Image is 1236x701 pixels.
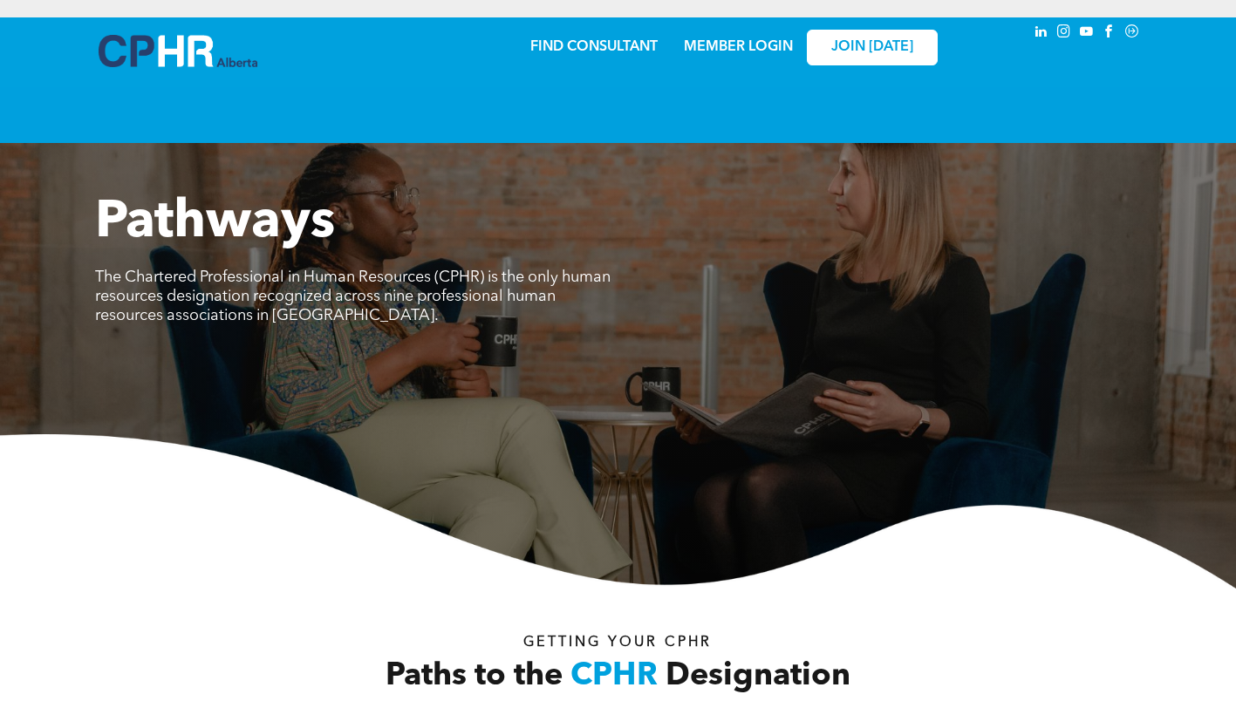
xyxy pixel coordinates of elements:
[99,35,257,67] img: A blue and white logo for cp alberta
[1077,22,1096,45] a: youtube
[831,39,913,56] span: JOIN [DATE]
[95,269,611,323] span: The Chartered Professional in Human Resources (CPHR) is the only human resources designation reco...
[1032,22,1051,45] a: linkedin
[684,40,793,54] a: MEMBER LOGIN
[666,661,850,692] span: Designation
[530,40,658,54] a: FIND CONSULTANT
[95,197,335,249] span: Pathways
[570,661,658,692] span: CPHR
[1055,22,1074,45] a: instagram
[386,661,563,692] span: Paths to the
[1100,22,1119,45] a: facebook
[807,30,938,65] a: JOIN [DATE]
[1123,22,1142,45] a: Social network
[523,636,712,650] span: Getting your Cphr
